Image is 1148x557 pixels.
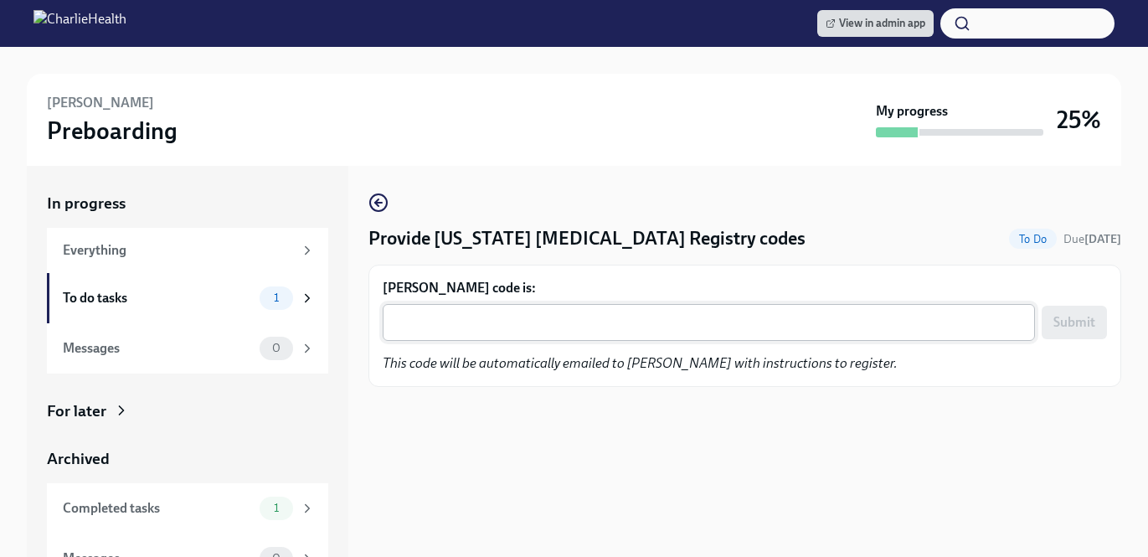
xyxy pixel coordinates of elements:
div: To do tasks [63,289,253,307]
h3: 25% [1057,105,1101,135]
span: 0 [262,342,291,354]
label: [PERSON_NAME] code is: [383,279,1107,297]
a: Archived [47,448,328,470]
h3: Preboarding [47,116,178,146]
span: 1 [264,502,289,514]
img: CharlieHealth [33,10,126,37]
span: To Do [1009,233,1057,245]
span: 1 [264,291,289,304]
a: View in admin app [817,10,934,37]
a: Everything [47,228,328,273]
span: Due [1063,232,1121,246]
div: Everything [63,241,293,260]
a: In progress [47,193,328,214]
strong: [DATE] [1084,232,1121,246]
strong: My progress [876,102,948,121]
span: August 26th, 2025 08:00 [1063,231,1121,247]
a: Completed tasks1 [47,483,328,534]
span: View in admin app [826,15,925,32]
div: Completed tasks [63,499,253,518]
h4: Provide [US_STATE] [MEDICAL_DATA] Registry codes [368,226,806,251]
a: Messages0 [47,323,328,374]
a: To do tasks1 [47,273,328,323]
em: This code will be automatically emailed to [PERSON_NAME] with instructions to register. [383,355,898,371]
a: For later [47,400,328,422]
div: Messages [63,339,253,358]
h6: [PERSON_NAME] [47,94,154,112]
div: For later [47,400,106,422]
